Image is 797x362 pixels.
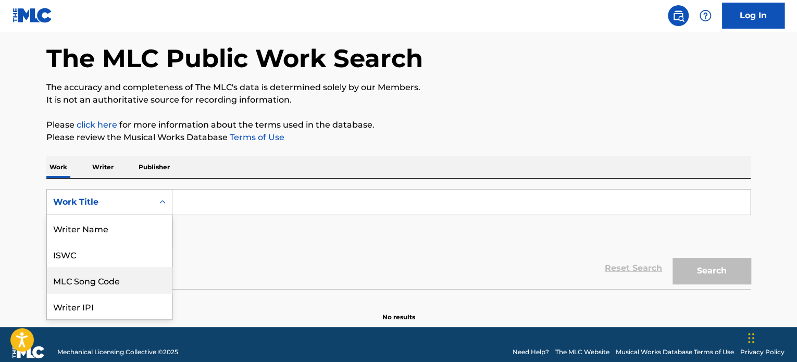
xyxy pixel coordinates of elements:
h1: The MLC Public Work Search [46,43,423,74]
div: Writer Name [47,215,172,241]
a: Need Help? [513,347,549,357]
div: MLC Song Code [47,267,172,293]
form: Search Form [46,189,751,289]
p: Writer [89,156,117,178]
img: logo [13,346,45,358]
p: No results [382,300,415,322]
a: Log In [722,3,784,29]
p: The accuracy and completeness of The MLC's data is determined solely by our Members. [46,81,751,94]
a: Terms of Use [228,132,284,142]
div: Publisher Name [47,319,172,345]
a: Privacy Policy [740,347,784,357]
a: Musical Works Database Terms of Use [616,347,734,357]
a: Public Search [668,5,689,26]
iframe: Chat Widget [745,312,797,362]
p: Please for more information about the terms used in the database. [46,119,751,131]
img: help [699,9,712,22]
div: Help [695,5,716,26]
span: Mechanical Licensing Collective © 2025 [57,347,178,357]
div: ISWC [47,241,172,267]
a: click here [77,120,117,130]
p: It is not an authoritative source for recording information. [46,94,751,106]
div: Writer IPI [47,293,172,319]
p: Please review the Musical Works Database [46,131,751,144]
p: Work [46,156,70,178]
img: MLC Logo [13,8,53,23]
a: The MLC Website [555,347,609,357]
div: Drag [748,322,754,354]
p: Publisher [135,156,173,178]
div: Work Title [53,196,147,208]
img: search [672,9,684,22]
